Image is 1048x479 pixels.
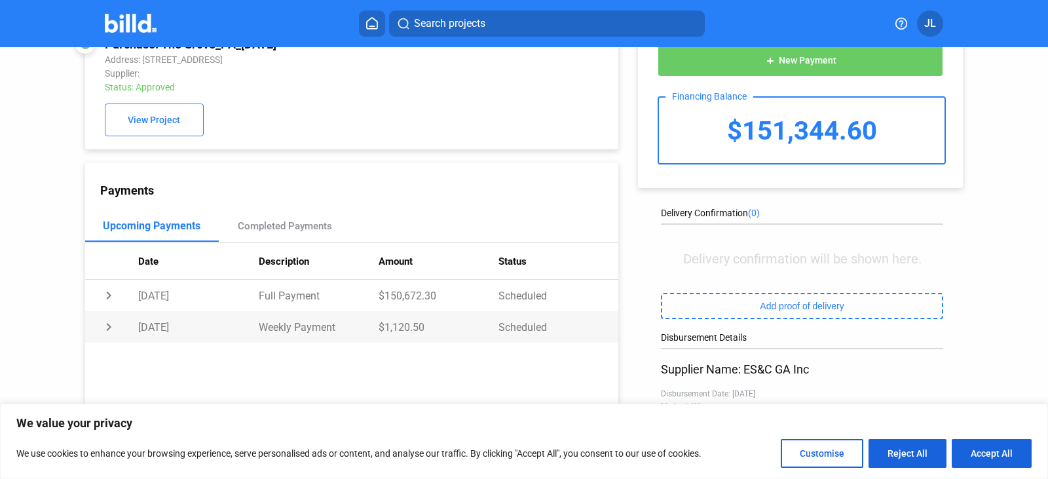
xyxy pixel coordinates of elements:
[105,14,157,33] img: Billd Company Logo
[103,220,200,232] div: Upcoming Payments
[379,243,498,280] th: Amount
[138,243,258,280] th: Date
[661,293,943,319] button: Add proof of delivery
[389,10,705,37] button: Search projects
[917,10,943,37] button: JL
[105,104,204,136] button: View Project
[379,311,498,343] td: $1,120.50
[658,44,943,77] button: New Payment
[379,280,498,311] td: $150,672.30
[259,280,379,311] td: Full Payment
[238,220,332,232] div: Completed Payments
[414,16,485,31] span: Search projects
[16,415,1032,431] p: We value your privacy
[498,243,618,280] th: Status
[100,183,618,197] div: Payments
[498,311,618,343] td: Scheduled
[924,16,936,31] span: JL
[138,280,258,311] td: [DATE]
[128,115,180,126] span: View Project
[661,251,943,267] div: Delivery confirmation will be shown here.
[952,439,1032,468] button: Accept All
[105,82,500,92] div: Status: Approved
[661,208,943,218] div: Delivery Confirmation
[661,362,943,376] div: Supplier Name: ES&C GA Inc
[661,402,943,411] div: Method: Wire
[105,54,500,65] div: Address: [STREET_ADDRESS]
[779,56,836,66] span: New Payment
[661,389,943,398] div: Disbursement Date: [DATE]
[665,91,753,102] div: Financing Balance
[659,98,945,163] div: $151,344.60
[498,280,618,311] td: Scheduled
[259,311,379,343] td: Weekly Payment
[16,446,702,461] p: We use cookies to enhance your browsing experience, serve personalised ads or content, and analys...
[661,332,943,343] div: Disbursement Details
[105,68,500,79] div: Supplier:
[781,439,863,468] button: Customise
[760,301,844,311] span: Add proof of delivery
[869,439,946,468] button: Reject All
[138,311,258,343] td: [DATE]
[765,56,776,66] mat-icon: add
[748,208,760,218] span: (0)
[259,243,379,280] th: Description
